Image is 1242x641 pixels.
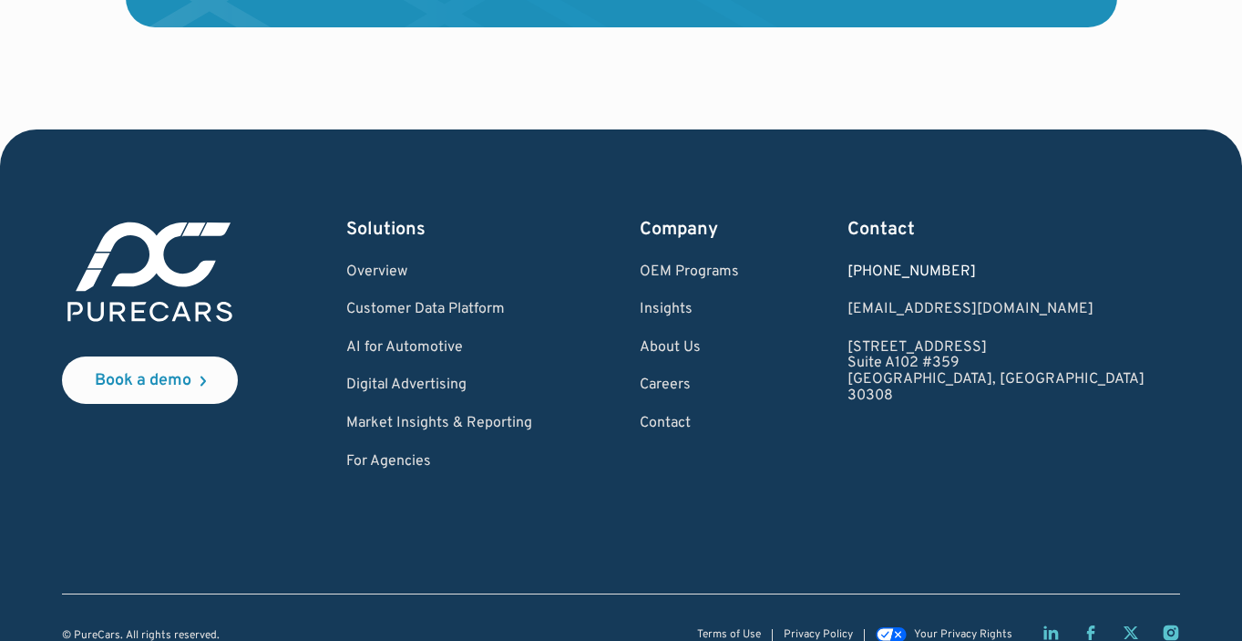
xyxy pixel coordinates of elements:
[640,416,739,432] a: Contact
[346,377,532,394] a: Digital Advertising
[914,629,1012,641] div: Your Privacy Rights
[784,629,853,641] a: Privacy Policy
[640,377,739,394] a: Careers
[346,217,532,243] div: Solutions
[62,217,238,327] img: purecars logo
[640,302,739,318] a: Insights
[847,340,1144,404] a: [STREET_ADDRESS]Suite A102 #359[GEOGRAPHIC_DATA], [GEOGRAPHIC_DATA]30308
[847,302,1144,318] a: Email us
[346,340,532,357] a: AI for Automotive
[62,357,238,404] a: Book a demo
[847,264,1144,281] div: [PHONE_NUMBER]
[346,416,532,432] a: Market Insights & Reporting
[640,264,739,281] a: OEM Programs
[95,373,191,389] div: Book a demo
[346,264,532,281] a: Overview
[640,340,739,357] a: About Us
[640,217,739,243] div: Company
[346,454,532,470] a: For Agencies
[847,217,1144,243] div: Contact
[346,302,532,318] a: Customer Data Platform
[697,629,761,641] a: Terms of Use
